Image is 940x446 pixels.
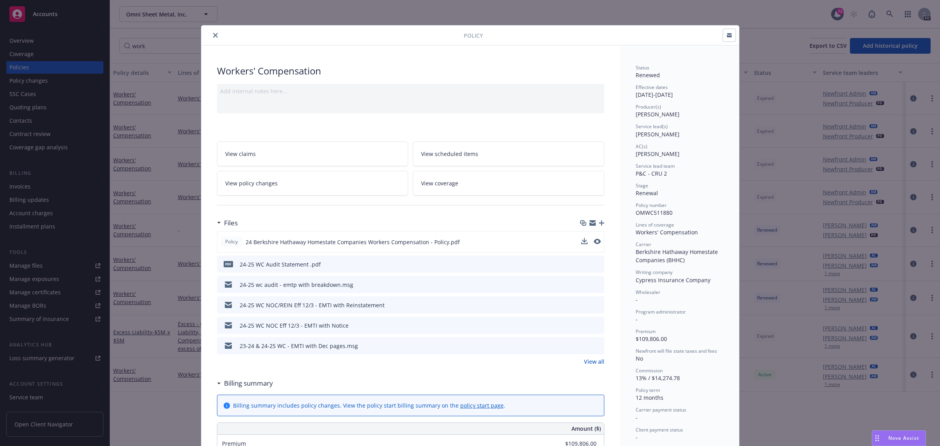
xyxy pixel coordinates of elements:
[240,301,385,309] div: 24-25 WC NOC/REIN Eff 12/3 - EMTI with Reinstatement
[636,269,672,276] span: Writing company
[581,238,587,246] button: download file
[636,406,686,413] span: Carrier payment status
[246,238,460,246] span: 24 Berkshire Hathaway Homestate Companies Workers Compensation - Policy.pdf
[594,321,601,330] button: preview file
[636,296,638,303] span: -
[240,281,353,289] div: 24-25 wc audit - emtp with breakdown.msg
[636,276,710,284] span: Cypress Insurance Company
[636,308,686,315] span: Program administrator
[464,31,483,40] span: Policy
[636,355,643,362] span: No
[233,401,505,410] div: Billing summary includes policy changes. View the policy start billing summary on the .
[224,218,238,228] h3: Files
[636,289,660,296] span: Wholesaler
[636,131,680,138] span: [PERSON_NAME]
[636,433,638,441] span: -
[636,348,717,354] span: Newfront will file state taxes and fees
[636,84,668,91] span: Effective dates
[594,239,601,244] button: preview file
[460,402,504,409] a: policy start page
[594,238,601,246] button: preview file
[594,260,601,268] button: preview file
[888,435,919,441] span: Nova Assist
[217,218,238,228] div: Files
[217,171,409,196] a: View policy changes
[636,163,675,169] span: Service lead team
[636,202,667,208] span: Policy number
[413,141,604,166] a: View scheduled items
[217,378,273,388] div: Billing summary
[582,281,588,289] button: download file
[240,321,349,330] div: 24-25 WC NOC Eff 12/3 - EMTI with Notice
[636,426,683,433] span: Client payment status
[220,87,601,95] div: Add internal notes here...
[636,143,647,150] span: AC(s)
[594,301,601,309] button: preview file
[636,367,663,374] span: Commission
[224,261,233,267] span: pdf
[217,64,604,78] div: Workers' Compensation
[636,182,648,189] span: Stage
[636,228,698,236] span: Workers' Compensation
[413,171,604,196] a: View coverage
[872,431,882,446] div: Drag to move
[211,31,220,40] button: close
[636,374,680,382] span: 13% / $14,274.78
[636,64,649,71] span: Status
[584,357,604,366] a: View all
[582,301,588,309] button: download file
[636,221,674,228] span: Lines of coverage
[636,123,668,130] span: Service lead(s)
[421,179,458,187] span: View coverage
[636,315,638,323] span: -
[636,241,651,248] span: Carrier
[636,111,680,118] span: [PERSON_NAME]
[581,238,587,244] button: download file
[636,189,658,197] span: Renewal
[636,84,723,99] div: [DATE] - [DATE]
[594,342,601,350] button: preview file
[636,387,660,393] span: Policy term
[240,342,358,350] div: 23-24 & 24-25 WC - EMTI with Dec pages.msg
[582,321,588,330] button: download file
[636,248,719,264] span: Berkshire Hathaway Homestate Companies (BHHC)
[872,430,926,446] button: Nova Assist
[225,150,256,158] span: View claims
[636,170,667,177] span: P&C - CRU 2
[582,260,588,268] button: download file
[636,209,672,216] span: OMWC511880
[582,342,588,350] button: download file
[421,150,478,158] span: View scheduled items
[636,335,667,343] span: $109,806.00
[240,260,321,268] div: 24-25 WC Audit Statement .pdf
[594,281,601,289] button: preview file
[636,414,638,421] span: -
[636,103,661,110] span: Producer(s)
[225,179,278,187] span: View policy changes
[224,238,239,245] span: Policy
[636,328,656,335] span: Premium
[636,71,660,79] span: Renewed
[636,150,680,158] span: [PERSON_NAME]
[224,378,273,388] h3: Billing summary
[217,141,409,166] a: View claims
[636,394,663,401] span: 12 months
[571,424,601,433] span: Amount ($)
